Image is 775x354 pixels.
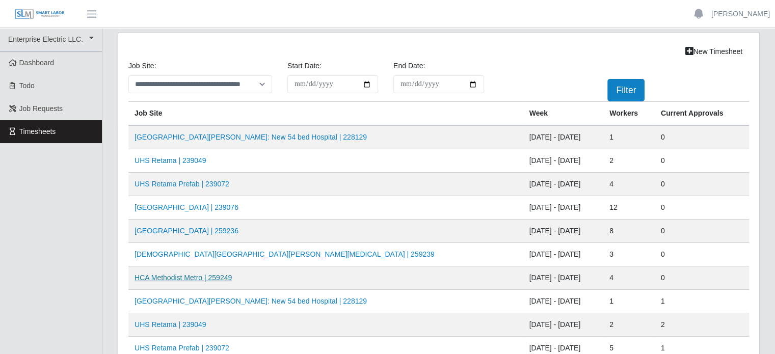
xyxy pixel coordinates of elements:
td: 0 [655,149,749,173]
td: [DATE] - [DATE] [523,243,604,266]
a: UHS Retama Prefab | 239072 [135,180,229,188]
td: 1 [655,290,749,313]
span: Timesheets [19,127,56,135]
a: [GEOGRAPHIC_DATA] | 239076 [135,203,238,211]
a: [GEOGRAPHIC_DATA] | 259236 [135,227,238,235]
td: 0 [655,243,749,266]
a: [DEMOGRAPHIC_DATA][GEOGRAPHIC_DATA][PERSON_NAME][MEDICAL_DATA] | 259239 [135,250,435,258]
label: End Date: [393,61,425,71]
a: UHS Retama Prefab | 239072 [135,344,229,352]
td: 1 [603,125,655,149]
td: 0 [655,196,749,220]
td: 0 [655,125,749,149]
td: 4 [603,173,655,196]
span: Todo [19,81,35,90]
th: Current Approvals [655,102,749,126]
td: 2 [603,313,655,337]
a: UHS Retama | 239049 [135,320,206,329]
td: [DATE] - [DATE] [523,149,604,173]
td: [DATE] - [DATE] [523,173,604,196]
td: 0 [655,266,749,290]
td: 2 [655,313,749,337]
th: Workers [603,102,655,126]
td: [DATE] - [DATE] [523,125,604,149]
span: Dashboard [19,59,55,67]
a: [PERSON_NAME] [711,9,770,19]
td: 0 [655,173,749,196]
td: [DATE] - [DATE] [523,290,604,313]
a: HCA Methodist Metro | 259249 [135,274,232,282]
th: job site [128,102,523,126]
img: SLM Logo [14,9,65,20]
td: [DATE] - [DATE] [523,266,604,290]
td: 12 [603,196,655,220]
td: [DATE] - [DATE] [523,313,604,337]
td: 0 [655,220,749,243]
label: Start Date: [287,61,322,71]
td: [DATE] - [DATE] [523,196,604,220]
td: 3 [603,243,655,266]
td: 4 [603,266,655,290]
td: [DATE] - [DATE] [523,220,604,243]
th: Week [523,102,604,126]
a: [GEOGRAPHIC_DATA][PERSON_NAME]: New 54 bed Hospital | 228129 [135,297,367,305]
a: New Timesheet [679,43,749,61]
td: 1 [603,290,655,313]
span: Job Requests [19,104,63,113]
a: [GEOGRAPHIC_DATA][PERSON_NAME]: New 54 bed Hospital | 228129 [135,133,367,141]
td: 2 [603,149,655,173]
button: Filter [607,79,645,101]
label: job site: [128,61,156,71]
a: UHS Retama | 239049 [135,156,206,165]
td: 8 [603,220,655,243]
